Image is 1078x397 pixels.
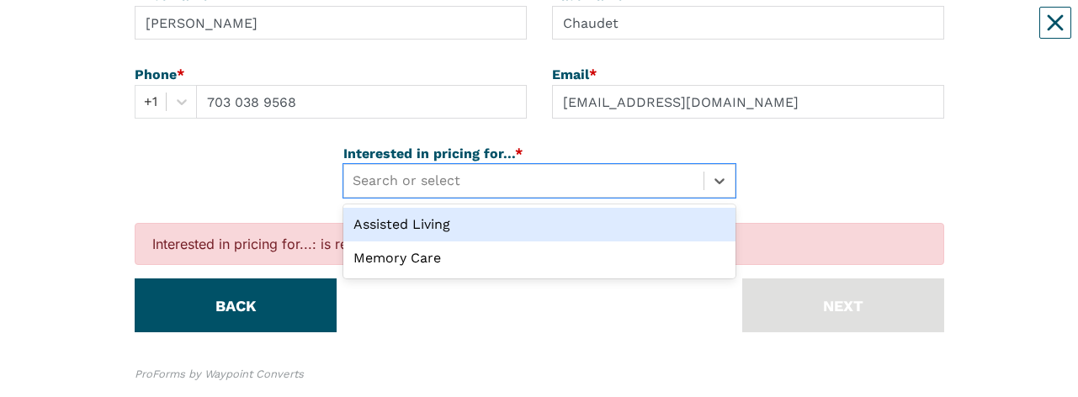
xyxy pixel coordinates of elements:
[135,366,304,383] div: ProForms by Waypoint Converts
[552,66,589,82] span: Email
[742,278,944,332] button: NEXT
[135,66,177,82] span: Phone
[343,241,735,275] div: Memory Care
[135,278,337,332] button: BACK
[135,223,944,265] div: Interested in pricing for...: is required.
[343,146,515,161] span: Interested in pricing for...
[343,208,735,241] div: Assisted Living
[1039,7,1071,39] button: Close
